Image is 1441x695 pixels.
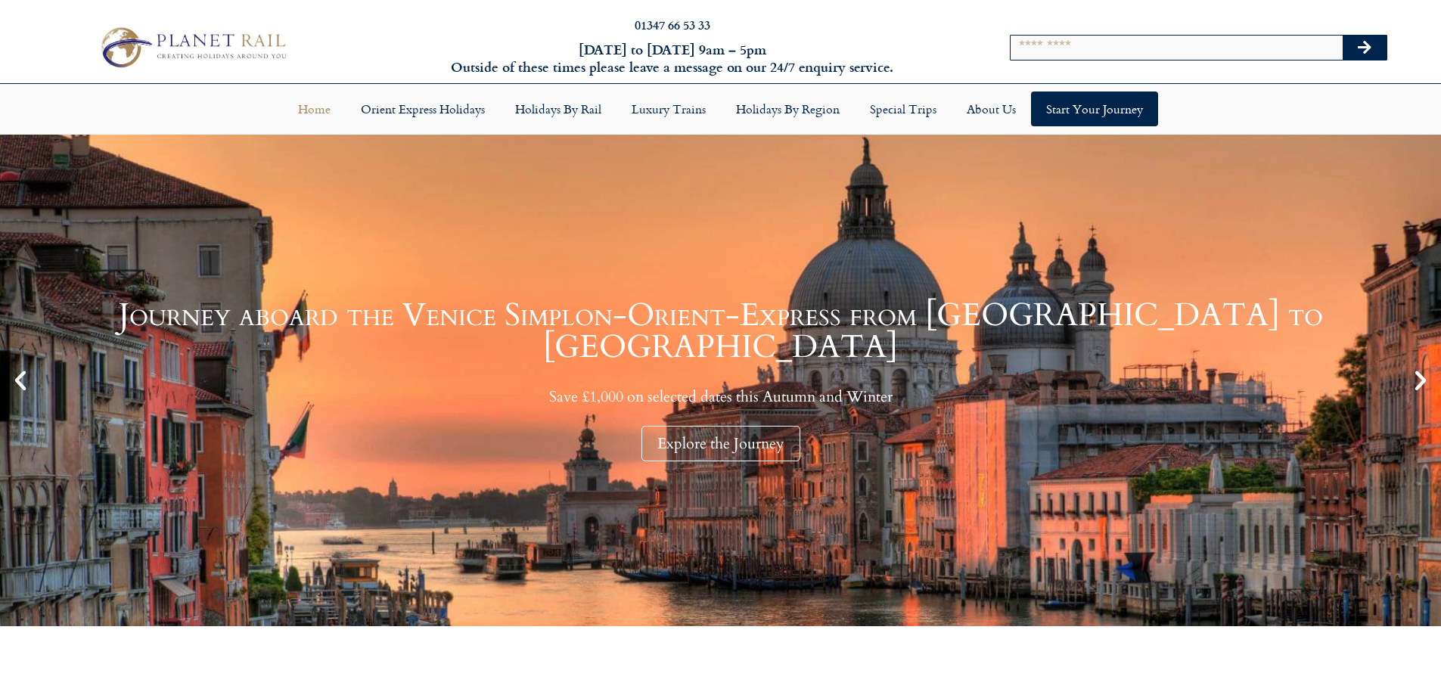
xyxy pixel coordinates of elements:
[1408,368,1433,393] div: Next slide
[721,92,855,126] a: Holidays by Region
[38,299,1403,363] h1: Journey aboard the Venice Simplon-Orient-Express from [GEOGRAPHIC_DATA] to [GEOGRAPHIC_DATA]
[93,23,291,71] img: Planet Rail Train Holidays Logo
[388,41,957,76] h6: [DATE] to [DATE] 9am – 5pm Outside of these times please leave a message on our 24/7 enquiry serv...
[1343,36,1387,60] button: Search
[283,92,346,126] a: Home
[8,368,33,393] div: Previous slide
[500,92,616,126] a: Holidays by Rail
[38,387,1403,406] p: Save £1,000 on selected dates this Autumn and Winter
[1031,92,1158,126] a: Start your Journey
[641,426,800,461] div: Explore the Journey
[8,92,1433,126] nav: Menu
[616,92,721,126] a: Luxury Trains
[635,16,710,33] a: 01347 66 53 33
[346,92,500,126] a: Orient Express Holidays
[952,92,1031,126] a: About Us
[855,92,952,126] a: Special Trips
